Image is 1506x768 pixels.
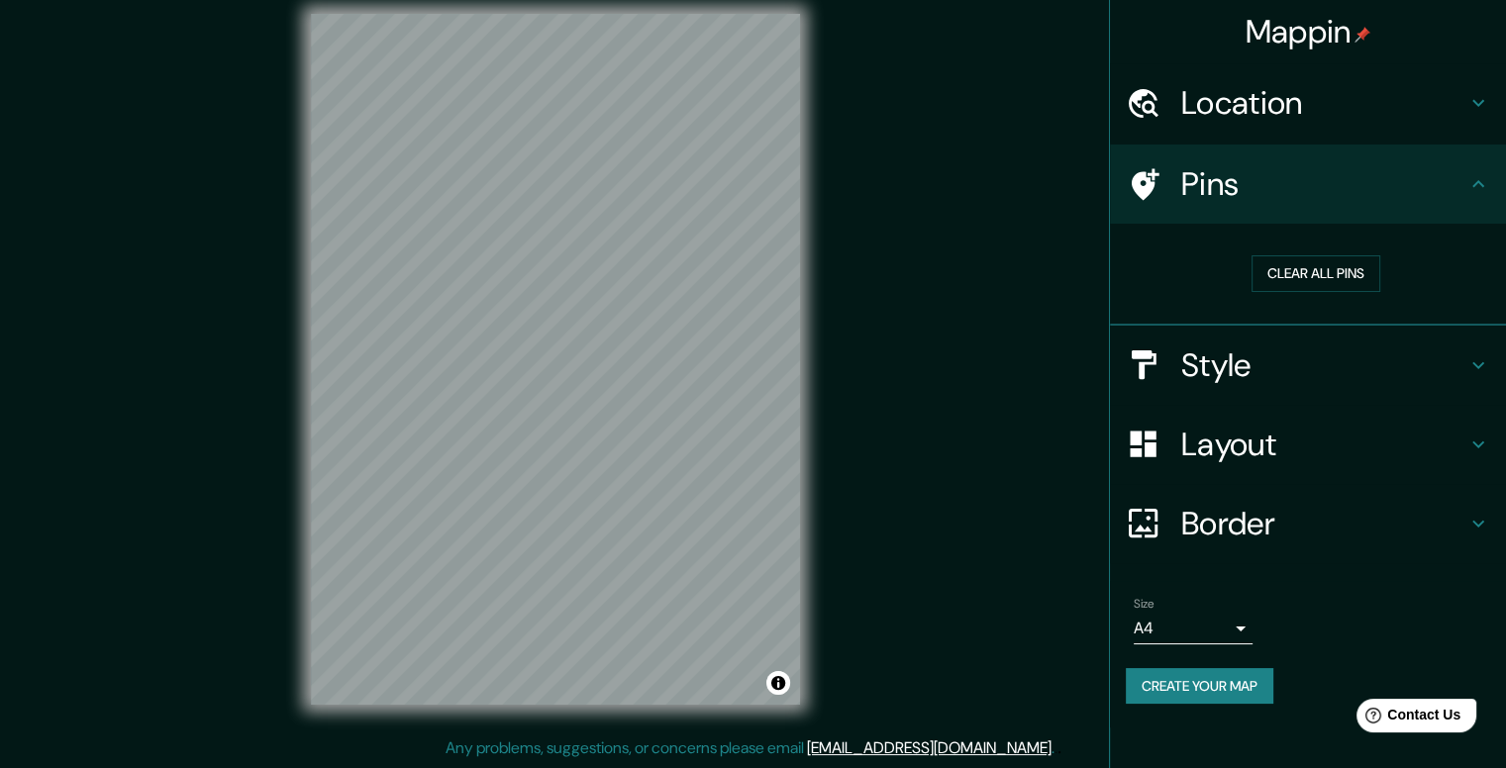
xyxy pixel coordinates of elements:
[1330,691,1484,746] iframe: Help widget launcher
[1110,144,1506,224] div: Pins
[311,14,800,705] canvas: Map
[1181,83,1466,123] h4: Location
[1181,425,1466,464] h4: Layout
[1110,326,1506,405] div: Style
[807,737,1052,758] a: [EMAIL_ADDRESS][DOMAIN_NAME]
[1057,736,1061,760] div: .
[1246,12,1371,51] h4: Mappin
[1054,736,1057,760] div: .
[1110,63,1506,143] div: Location
[1355,27,1370,43] img: pin-icon.png
[1181,164,1466,204] h4: Pins
[1134,613,1253,644] div: A4
[1110,484,1506,563] div: Border
[446,736,1054,760] p: Any problems, suggestions, or concerns please email .
[1181,345,1466,385] h4: Style
[1110,405,1506,484] div: Layout
[766,671,790,695] button: Toggle attribution
[1134,595,1155,612] label: Size
[1252,255,1380,292] button: Clear all pins
[1181,504,1466,543] h4: Border
[1126,668,1273,705] button: Create your map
